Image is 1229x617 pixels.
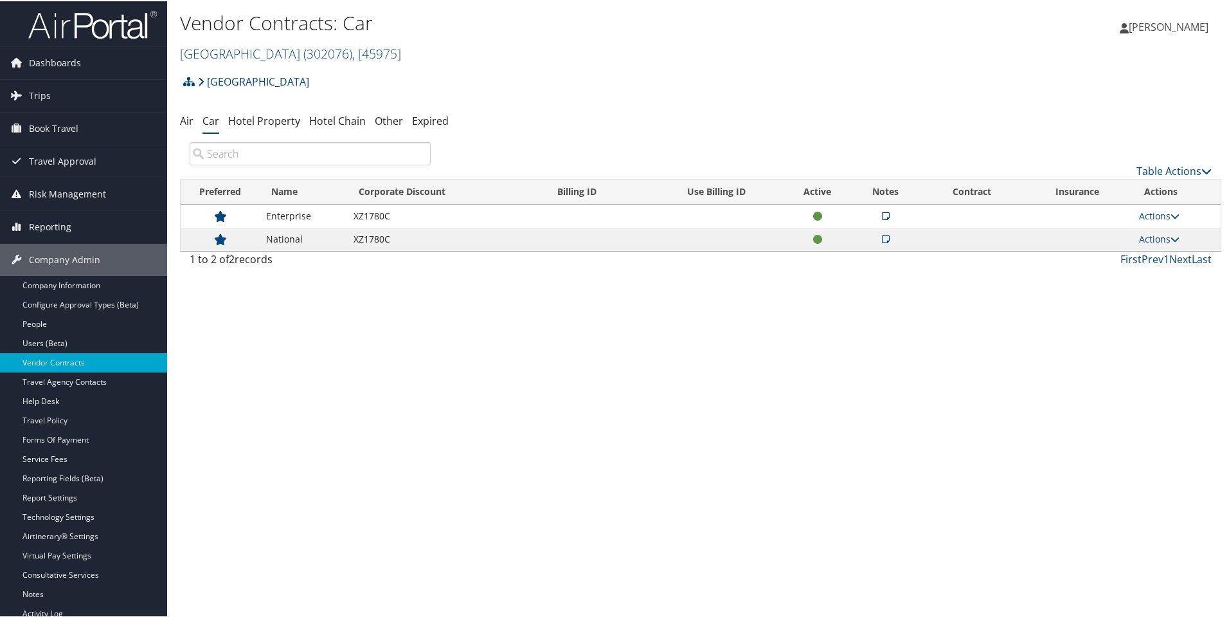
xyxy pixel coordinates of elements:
th: Contract: activate to sort column ascending [922,178,1022,203]
span: Dashboards [29,46,81,78]
th: Use Billing ID: activate to sort column ascending [647,178,786,203]
a: Table Actions [1136,163,1212,177]
span: ( 302076 ) [303,44,352,61]
th: Preferred: activate to sort column ascending [181,178,260,203]
a: [PERSON_NAME] [1120,6,1221,45]
th: Billing ID: activate to sort column ascending [546,178,647,203]
th: Corporate Discount: activate to sort column ascending [347,178,546,203]
div: 1 to 2 of records [190,250,431,272]
th: Active: activate to sort column ascending [787,178,848,203]
a: [GEOGRAPHIC_DATA] [180,44,401,61]
a: Air [180,113,193,127]
a: Actions [1139,232,1180,244]
th: Insurance: activate to sort column ascending [1022,178,1133,203]
a: Last [1192,251,1212,265]
td: XZ1780C [347,203,546,226]
a: [GEOGRAPHIC_DATA] [198,68,309,93]
a: Next [1169,251,1192,265]
span: , [ 45975 ] [352,44,401,61]
a: 1 [1163,251,1169,265]
a: Hotel Chain [309,113,366,127]
span: 2 [229,251,235,265]
span: Trips [29,78,51,111]
input: Search [190,141,431,164]
a: Prev [1142,251,1163,265]
span: Risk Management [29,177,106,209]
a: Expired [412,113,449,127]
a: Actions [1139,208,1180,221]
span: Travel Approval [29,144,96,176]
a: Hotel Property [228,113,300,127]
td: XZ1780C [347,226,546,250]
h1: Vendor Contracts: Car [180,8,874,35]
img: airportal-logo.png [28,8,157,39]
a: First [1120,251,1142,265]
a: Other [375,113,403,127]
th: Name: activate to sort column ascending [260,178,347,203]
td: Enterprise [260,203,347,226]
th: Actions [1133,178,1221,203]
span: Reporting [29,210,71,242]
span: Company Admin [29,243,100,275]
a: Car [202,113,219,127]
td: National [260,226,347,250]
span: [PERSON_NAME] [1129,19,1208,33]
th: Notes: activate to sort column ascending [848,178,922,203]
span: Book Travel [29,111,78,143]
